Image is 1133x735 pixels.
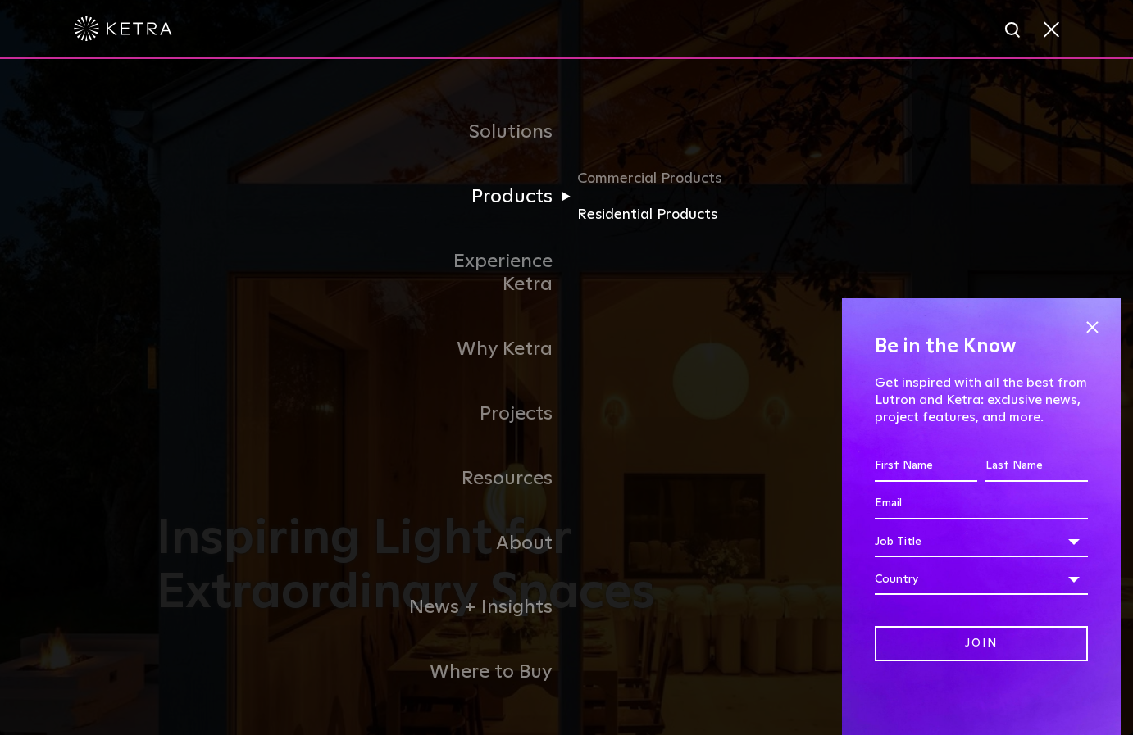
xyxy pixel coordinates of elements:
[398,447,566,511] a: Resources
[398,100,735,705] div: Navigation Menu
[398,100,566,165] a: Solutions
[398,575,566,640] a: News + Insights
[577,167,735,203] a: Commercial Products
[398,382,566,447] a: Projects
[875,374,1088,425] p: Get inspired with all the best from Lutron and Ketra: exclusive news, project features, and more.
[875,451,977,482] input: First Name
[398,165,566,229] a: Products
[1003,20,1024,41] img: search icon
[577,203,735,227] a: Residential Products
[74,16,172,41] img: ketra-logo-2019-white
[875,331,1088,362] h4: Be in the Know
[398,511,566,576] a: About
[398,317,566,382] a: Why Ketra
[875,564,1088,595] div: Country
[875,488,1088,519] input: Email
[398,229,566,318] a: Experience Ketra
[398,640,566,705] a: Where to Buy
[875,526,1088,557] div: Job Title
[985,451,1088,482] input: Last Name
[875,626,1088,661] input: Join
